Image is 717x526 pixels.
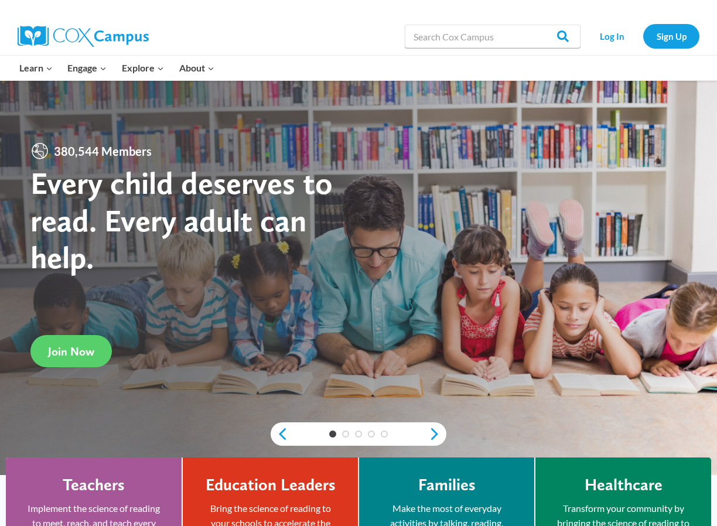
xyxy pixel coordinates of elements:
[30,164,333,276] strong: Every child deserves to read. Every adult can help.
[429,427,446,441] a: next
[12,56,221,80] nav: Primary Navigation
[329,431,336,438] a: 1
[381,431,388,438] a: 5
[586,24,699,48] nav: Secondary Navigation
[585,475,663,495] h4: Healthcare
[355,431,362,438] a: 3
[342,431,349,438] a: 2
[206,475,336,495] h4: Education Leaders
[179,60,214,76] span: About
[30,335,112,367] a: Join Now
[67,60,107,76] span: Engage
[48,344,94,358] span: Join Now
[271,427,288,441] a: previous
[19,60,53,76] span: Learn
[368,431,375,438] a: 4
[18,26,149,47] img: Cox Campus
[271,422,446,446] div: content slider buttons
[405,25,581,48] input: Search Cox Campus
[586,24,637,48] a: Log In
[418,475,476,495] h4: Families
[122,60,164,76] span: Explore
[49,142,156,160] span: 380,544 Members
[643,24,699,48] a: Sign Up
[63,475,125,495] h4: Teachers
